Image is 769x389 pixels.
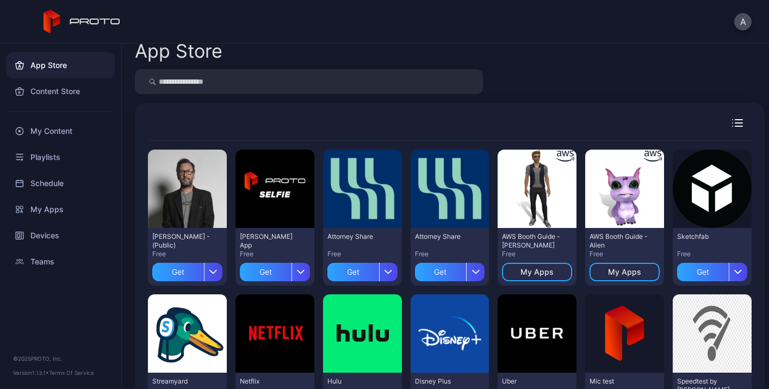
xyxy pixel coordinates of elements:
div: Mic test [590,377,649,386]
span: Version 1.13.1 • [13,369,49,376]
a: App Store [7,52,115,78]
div: My Apps [608,268,641,276]
button: Get [415,258,485,281]
div: Get [677,263,729,281]
button: My Apps [590,263,660,281]
div: Netflix [240,377,300,386]
button: Get [152,258,222,281]
button: My Apps [502,263,572,281]
div: Uber [502,377,562,386]
div: David Selfie App [240,232,300,250]
div: Streamyard [152,377,212,386]
button: Get [240,258,310,281]
div: AWS Booth Guide - Alien [590,232,649,250]
a: Playlists [7,144,115,170]
a: Terms Of Service [49,369,94,376]
a: My Apps [7,196,115,223]
button: Get [677,258,747,281]
div: App Store [135,42,222,60]
a: Schedule [7,170,115,196]
button: A [734,13,752,30]
div: My Apps [520,268,554,276]
div: Free [677,250,747,258]
div: Free [502,250,572,258]
div: Free [415,250,485,258]
button: Get [327,258,398,281]
div: Disney Plus [415,377,475,386]
div: Hulu [327,377,387,386]
div: © 2025 PROTO, Inc. [13,354,108,363]
div: Get [327,263,379,281]
div: Get [152,263,204,281]
div: Attorney Share [327,232,387,241]
a: Teams [7,249,115,275]
div: Get [415,263,467,281]
div: Free [590,250,660,258]
div: Attorney Share [415,232,475,241]
div: Get [240,263,292,281]
div: Free [240,250,310,258]
div: David N Persona - (Public) [152,232,212,250]
a: My Content [7,118,115,144]
a: Content Store [7,78,115,104]
div: Free [327,250,398,258]
div: Free [152,250,222,258]
a: Devices [7,223,115,249]
div: AWS Booth Guide - Wes [502,232,562,250]
div: Sketchfab [677,232,737,241]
